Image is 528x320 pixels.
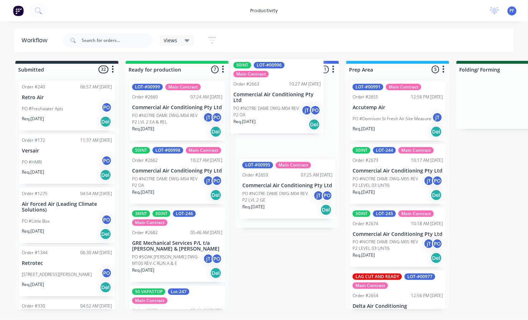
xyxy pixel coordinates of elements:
div: Workflow [21,36,51,45]
div: productivity [247,5,281,16]
span: Views [164,37,178,44]
img: Factory [13,5,24,16]
input: Search for orders... [82,33,152,48]
span: PF [510,8,514,14]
